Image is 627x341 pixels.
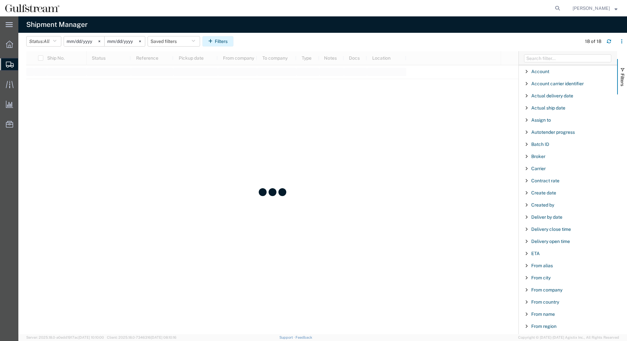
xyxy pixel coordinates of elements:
[531,239,570,244] span: Delivery open time
[620,73,625,86] span: Filters
[518,335,619,340] span: Copyright © [DATE]-[DATE] Agistix Inc., All Rights Reserved
[279,335,296,339] a: Support
[531,130,575,135] span: Autotender progress
[531,263,553,268] span: From alias
[519,65,617,334] div: Filter List 66 Filters
[531,227,571,232] span: Delivery close time
[531,299,559,305] span: From country
[148,36,200,47] button: Saved filters
[531,251,540,256] span: ETA
[26,16,88,33] h4: Shipment Manager
[531,105,565,110] span: Actual ship date
[573,5,610,12] span: Josh Roberts
[531,275,551,280] span: From city
[151,335,176,339] span: [DATE] 08:10:16
[26,335,104,339] span: Server: 2025.18.0-a0edd1917ac
[531,166,546,171] span: Carrier
[105,36,145,46] input: Not set
[531,311,555,317] span: From name
[531,214,562,220] span: Deliver by date
[44,39,50,44] span: All
[202,36,233,47] button: Filters
[531,154,545,159] span: Broker
[64,36,104,46] input: Not set
[531,69,549,74] span: Account
[531,324,556,329] span: From region
[531,190,556,195] span: Create date
[531,202,554,208] span: Created by
[78,335,104,339] span: [DATE] 10:10:00
[531,287,562,292] span: From company
[295,335,312,339] a: Feedback
[585,38,601,45] div: 18 of 18
[572,4,618,12] button: [PERSON_NAME]
[5,3,60,13] img: logo
[531,117,551,123] span: Assign to
[26,36,61,47] button: Status:All
[531,93,573,98] span: Actual delivery date
[531,178,559,183] span: Contract rate
[524,54,611,62] input: Filter Columns Input
[107,335,176,339] span: Client: 2025.18.0-7346316
[531,81,584,86] span: Account carrier identifier
[531,142,549,147] span: Batch ID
